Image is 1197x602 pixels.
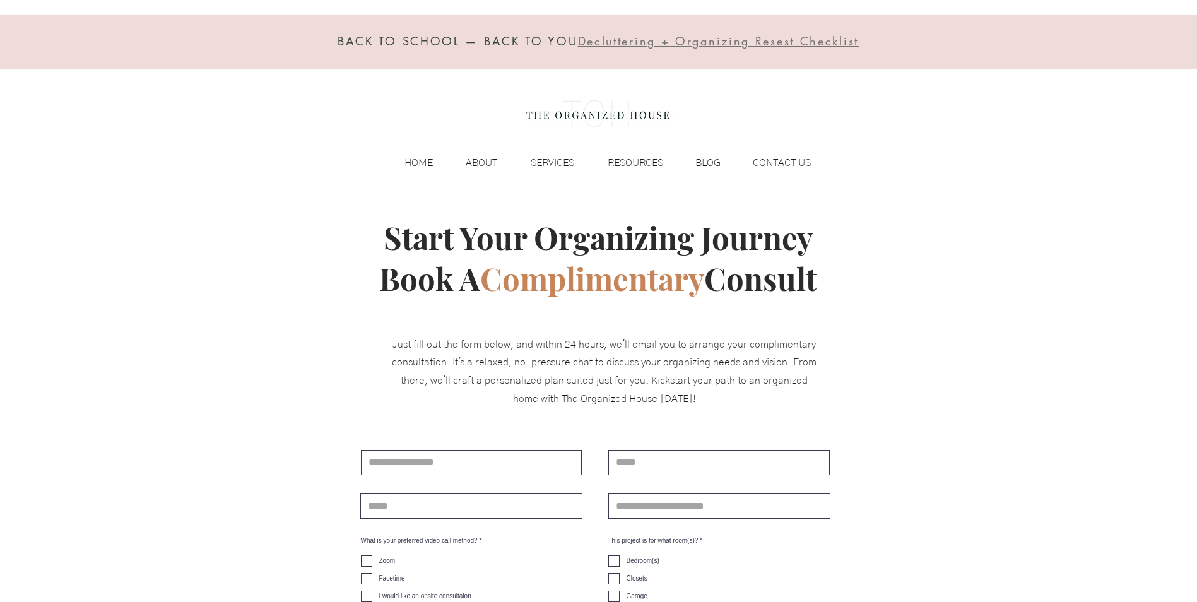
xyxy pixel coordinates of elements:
a: SERVICES [504,153,581,172]
a: Decluttering + Organizing Resest Checklist [578,37,859,48]
a: CONTACT US [727,153,817,172]
p: RESOURCES [601,153,669,172]
img: the organized house [521,89,675,139]
span: I would like an onsite consultaion [379,593,471,599]
p: Just fill out the form below, and within 24 hours, we'll email you to arrange your complimentary ... [392,336,817,408]
span: Complimentary [480,257,704,298]
p: ABOUT [459,153,504,172]
p: SERVICES [524,153,581,172]
span: Zoom [379,557,396,564]
span: Bedroom(s) [627,557,659,564]
div: What is your preferred video call method? [361,538,582,544]
a: ABOUT [439,153,504,172]
span: Start Your Organizing Journey Book A Consult [379,216,817,298]
div: This project is for what room(s)? [608,538,829,544]
span: Decluttering + Organizing Resest Checklist [578,33,859,49]
nav: Site [379,153,817,172]
span: Closets [627,575,647,582]
span: Garage [627,593,647,599]
p: BLOG [689,153,727,172]
a: HOME [379,153,439,172]
span: BACK TO SCHOOL — BACK TO YOU [338,33,578,49]
a: RESOURCES [581,153,669,172]
a: BLOG [669,153,727,172]
p: HOME [398,153,439,172]
span: Facetime [379,575,405,582]
p: CONTACT US [746,153,817,172]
